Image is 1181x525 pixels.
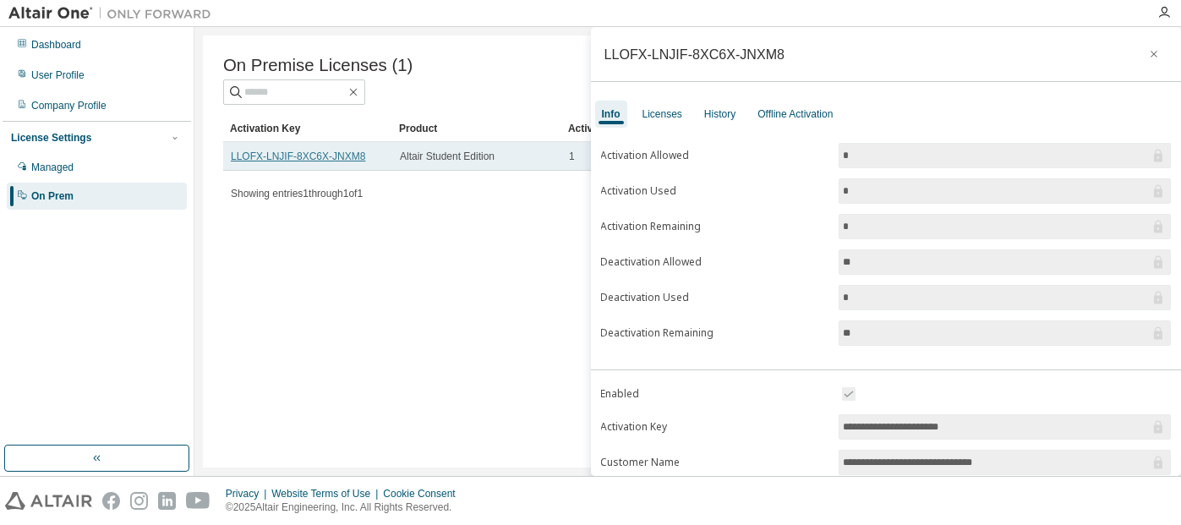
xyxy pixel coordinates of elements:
[102,492,120,510] img: facebook.svg
[226,487,271,500] div: Privacy
[704,107,735,121] div: History
[601,291,829,304] label: Deactivation Used
[400,150,495,163] span: Altair Student Edition
[569,150,575,163] span: 1
[601,220,829,233] label: Activation Remaining
[601,420,829,434] label: Activation Key
[130,492,148,510] img: instagram.svg
[31,161,74,174] div: Managed
[31,99,107,112] div: Company Profile
[568,115,724,142] div: Activation Allowed
[223,56,413,75] span: On Premise Licenses (1)
[601,456,829,469] label: Customer Name
[642,107,682,121] div: Licenses
[11,131,91,145] div: License Settings
[604,47,785,61] div: LLOFX-LNJIF-8XC6X-JNXM8
[230,115,385,142] div: Activation Key
[31,189,74,203] div: On Prem
[601,326,829,340] label: Deactivation Remaining
[31,68,85,82] div: User Profile
[8,5,220,22] img: Altair One
[226,500,466,515] p: © 2025 Altair Engineering, Inc. All Rights Reserved.
[602,107,621,121] div: Info
[231,150,365,162] a: LLOFX-LNJIF-8XC6X-JNXM8
[5,492,92,510] img: altair_logo.svg
[186,492,211,510] img: youtube.svg
[31,38,81,52] div: Dashboard
[383,487,465,500] div: Cookie Consent
[601,149,829,162] label: Activation Allowed
[601,184,829,198] label: Activation Used
[757,107,833,121] div: Offline Activation
[601,255,829,269] label: Deactivation Allowed
[271,487,383,500] div: Website Terms of Use
[158,492,176,510] img: linkedin.svg
[231,188,363,200] span: Showing entries 1 through 1 of 1
[399,115,555,142] div: Product
[601,387,829,401] label: Enabled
